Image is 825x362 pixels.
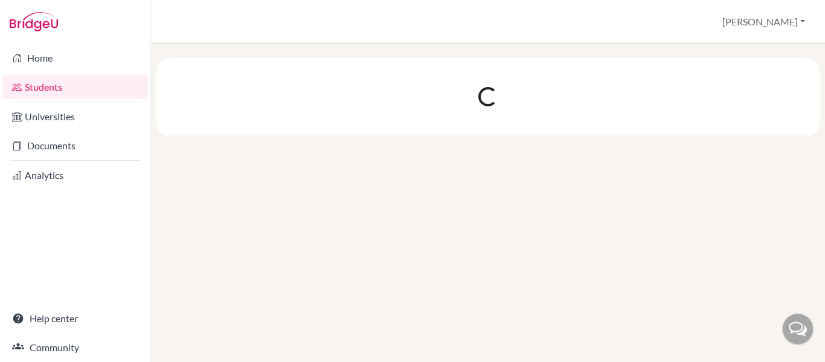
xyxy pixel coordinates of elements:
[2,335,148,360] a: Community
[10,12,58,31] img: Bridge-U
[2,46,148,70] a: Home
[2,75,148,99] a: Students
[2,134,148,158] a: Documents
[2,163,148,187] a: Analytics
[2,105,148,129] a: Universities
[717,10,811,33] button: [PERSON_NAME]
[2,306,148,331] a: Help center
